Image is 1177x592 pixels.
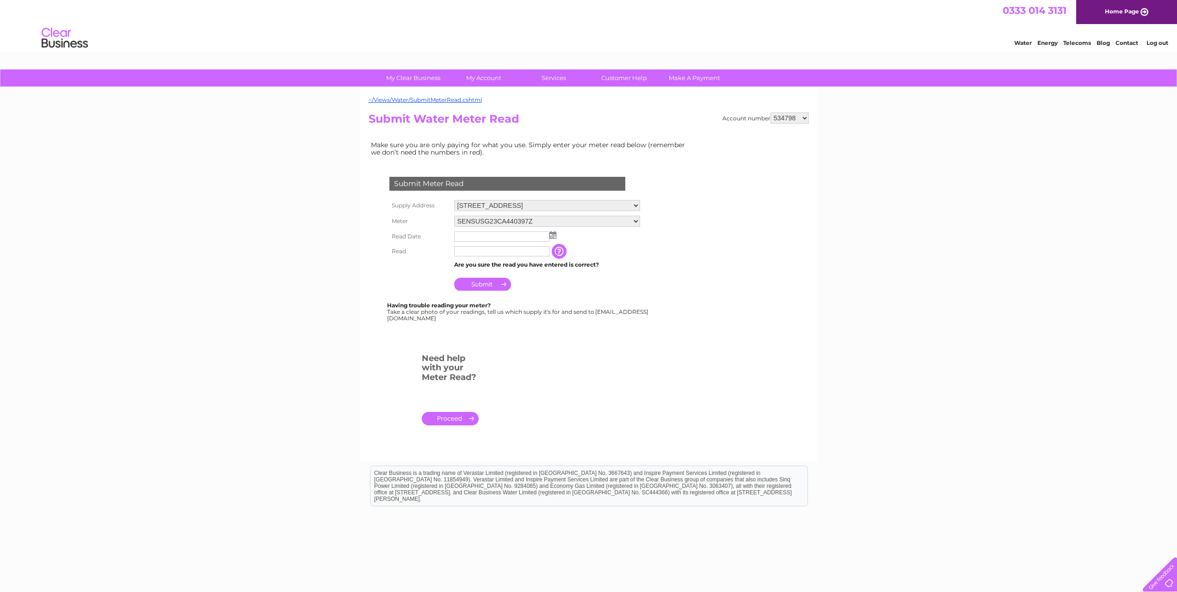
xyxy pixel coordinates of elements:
[422,352,479,387] h3: Need help with your Meter Read?
[387,213,452,229] th: Meter
[1037,39,1058,46] a: Energy
[1115,39,1138,46] a: Contact
[445,69,522,87] a: My Account
[387,229,452,244] th: Read Date
[389,177,625,191] div: Submit Meter Read
[452,259,642,271] td: Are you sure the read you have entered is correct?
[387,198,452,213] th: Supply Address
[1003,5,1066,16] a: 0333 014 3131
[387,302,650,321] div: Take a clear photo of your readings, tell us which supply it's for and send to [EMAIL_ADDRESS][DO...
[516,69,592,87] a: Services
[387,244,452,259] th: Read
[1014,39,1032,46] a: Water
[370,5,807,45] div: Clear Business is a trading name of Verastar Limited (registered in [GEOGRAPHIC_DATA] No. 3667643...
[387,302,491,309] b: Having trouble reading your meter?
[1097,39,1110,46] a: Blog
[552,244,568,259] input: Information
[656,69,733,87] a: Make A Payment
[549,231,556,239] img: ...
[369,139,692,158] td: Make sure you are only paying for what you use. Simply enter your meter read below (remember we d...
[422,412,479,425] a: .
[454,278,511,291] input: Submit
[41,24,88,52] img: logo.png
[375,69,451,87] a: My Clear Business
[586,69,662,87] a: Customer Help
[722,112,809,124] div: Account number
[1063,39,1091,46] a: Telecoms
[369,96,482,103] a: ~/Views/Water/SubmitMeterRead.cshtml
[1146,39,1168,46] a: Log out
[369,112,809,130] h2: Submit Water Meter Read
